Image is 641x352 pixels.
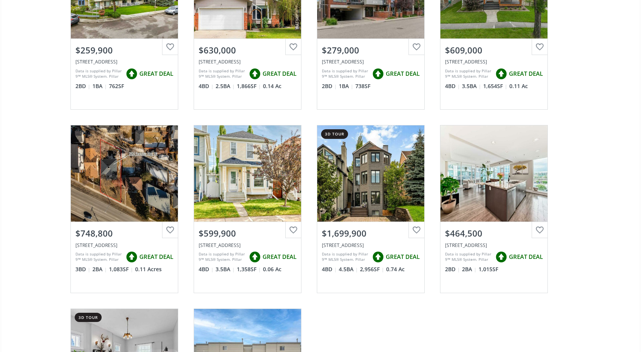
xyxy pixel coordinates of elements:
span: 762 SF [109,82,124,90]
div: 36 Deermeade Road, Calgary, AB T2J 5Z5 [199,58,296,65]
span: 1,015 SF [479,265,498,273]
span: 0.74 Ac [386,265,405,273]
span: 2,956 SF [360,265,384,273]
span: 1,654 SF [483,82,507,90]
div: Data is supplied by Pillar 9™ MLS® System. Pillar 9™ is the owner of the copyright in its MLS® Sy... [75,68,122,80]
span: 2 BD [445,265,460,273]
div: $748,800 [75,227,173,239]
div: View Photos & Details [466,170,522,177]
span: 1,358 SF [237,265,261,273]
div: 3606 Erlton Court SW #105, Calgary, AB T2S 3A5 [75,58,173,65]
span: 3 BD [75,265,90,273]
div: $464,500 [445,227,543,239]
span: 4.5 BA [339,265,358,273]
img: rating icon [247,249,263,265]
div: $259,900 [75,44,173,56]
a: $599,900[STREET_ADDRESS]Data is supplied by Pillar 9™ MLS® System. Pillar 9™ is the owner of the ... [186,117,309,300]
span: 0.14 Ac [263,82,281,90]
div: $630,000 [199,44,296,56]
span: 1,866 SF [237,82,261,90]
img: rating icon [494,66,509,82]
span: 3.5 BA [462,82,481,90]
div: View Photos & Details [343,170,398,177]
div: $279,000 [322,44,420,56]
div: Data is supplied by Pillar 9™ MLS® System. Pillar 9™ is the owner of the copyright in its MLS® Sy... [199,68,245,80]
div: Data is supplied by Pillar 9™ MLS® System. Pillar 9™ is the owner of the copyright in its MLS® Sy... [199,251,245,263]
span: 1,083 SF [109,265,133,273]
span: 738 SF [355,82,370,90]
div: 12 Inverness Boulevard SE, Calgary, AB T2Z 2W6 [445,58,543,65]
span: 2 BD [322,82,337,90]
a: $748,800[STREET_ADDRESS]Data is supplied by Pillar 9™ MLS® System. Pillar 9™ is the owner of the ... [63,117,186,300]
img: rating icon [370,66,386,82]
span: 1 BA [92,82,107,90]
div: 560 6 Avenue SE #507, Calgary, AB T2G 1K7 [445,242,543,249]
span: GREAT DEAL [263,70,296,78]
span: 4 BD [199,82,214,90]
span: GREAT DEAL [386,253,420,261]
div: 2824 Parkdale Boulevard NW, Calgary, AB t2n 3s8 [75,242,173,249]
img: rating icon [124,66,139,82]
span: 3.5 BA [216,265,235,273]
div: View Photos & Details [97,170,152,177]
div: Data is supplied by Pillar 9™ MLS® System. Pillar 9™ is the owner of the copyright in its MLS® Sy... [445,251,492,263]
span: 0.11 Ac [509,82,528,90]
span: 4 BD [322,265,337,273]
div: Data is supplied by Pillar 9™ MLS® System. Pillar 9™ is the owner of the copyright in its MLS® Sy... [322,251,368,263]
span: 2 BD [75,82,90,90]
div: Data is supplied by Pillar 9™ MLS® System. Pillar 9™ is the owner of the copyright in its MLS® Sy... [75,251,122,263]
div: $609,000 [445,44,543,56]
img: rating icon [370,249,386,265]
div: Data is supplied by Pillar 9™ MLS® System. Pillar 9™ is the owner of the copyright in its MLS® Sy... [445,68,492,80]
div: View Photos & Details [220,170,275,177]
span: GREAT DEAL [139,70,173,78]
span: GREAT DEAL [386,70,420,78]
span: 1 BA [339,82,353,90]
a: 3d tour$1,699,900[STREET_ADDRESS]Data is supplied by Pillar 9™ MLS® System. Pillar 9™ is the owne... [309,117,432,300]
div: 270 Tuscany Springs Way NW, Calgary, AB T3L 2X6 [199,242,296,249]
div: 3609 3 Street SW, Calgary, AB T2S 1V6 [322,242,420,249]
div: Data is supplied by Pillar 9™ MLS® System. Pillar 9™ is the owner of the copyright in its MLS® Sy... [322,68,368,80]
div: $1,699,900 [322,227,420,239]
span: GREAT DEAL [509,70,543,78]
span: 4 BD [199,265,214,273]
span: GREAT DEAL [263,253,296,261]
span: 2 BA [462,265,477,273]
span: 0.06 Ac [263,265,281,273]
div: 725 4 Street NE #107, Calgary, AB T2E3S7 [322,58,420,65]
span: 2 BA [92,265,107,273]
img: rating icon [494,249,509,265]
a: $464,500[STREET_ADDRESS]Data is supplied by Pillar 9™ MLS® System. Pillar 9™ is the owner of the ... [432,117,556,300]
span: 0.11 Acres [135,265,162,273]
img: rating icon [247,66,263,82]
span: GREAT DEAL [509,253,543,261]
div: $599,900 [199,227,296,239]
span: GREAT DEAL [139,253,173,261]
span: 4 BD [445,82,460,90]
span: 2.5 BA [216,82,235,90]
img: rating icon [124,249,139,265]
